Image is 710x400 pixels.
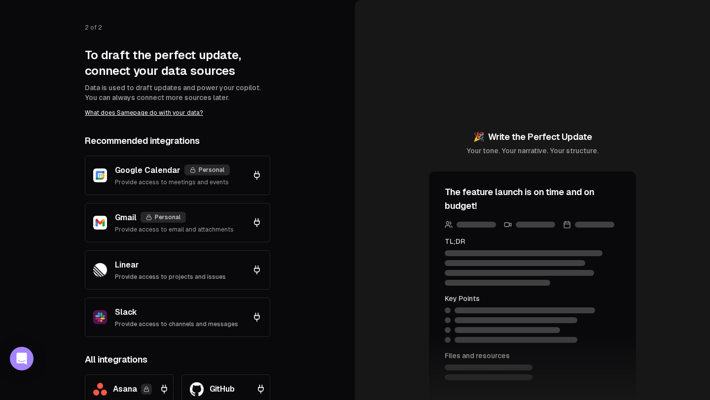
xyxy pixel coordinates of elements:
div: Open Intercom Messenger [10,347,34,370]
h3: The feature launch is on time and on budget! [445,185,620,213]
img: Gmail [93,216,107,230]
p: Provide access to meetings and events [115,178,230,186]
div: TL;DR [445,236,620,246]
h2: All integrations [85,353,270,367]
p: Linear [115,259,226,271]
img: Asana [93,383,107,396]
button: LinearLinearProvide access to projects and issues [85,250,270,290]
div: Personal [184,165,230,175]
p: Provide access to email and attachments [115,226,234,233]
p: Provide access to channels and messages [115,320,238,328]
img: Linear [93,263,107,277]
a: What does Samepage do with your data? [85,109,203,116]
div: Key Points [445,294,620,303]
span: Asana [113,383,137,395]
button: SlackSlackProvide access to channels and messages [85,298,270,337]
img: Slack [93,310,107,324]
p: Data is used to draft updates and power your copilot. You can always connect more sources later. [85,83,270,102]
p: 2 of 2 [85,24,270,32]
h2: Recommended integrations [85,134,270,148]
p: Slack [115,306,238,318]
img: Google Calendar [93,168,107,182]
img: GitHub [190,382,204,396]
div: Personal [141,212,186,223]
h1: To draft the perfect update, connect your data sources [85,47,270,79]
p: Provide access to projects and issues [115,273,226,281]
span: Google Calendar [115,166,180,175]
button: GmailGmailPersonalProvide access to email and attachments [85,203,270,242]
span: Gmail [115,213,137,222]
h2: Write the Perfect Update [466,130,599,144]
div: Files and resources [445,351,620,361]
span: 🎉 [473,132,484,142]
p: Your tone. Your narrative. Your structure. [466,146,599,156]
button: Google CalendarGoogle CalendarPersonalProvide access to meetings and events [85,156,270,195]
span: GitHub [210,383,235,395]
